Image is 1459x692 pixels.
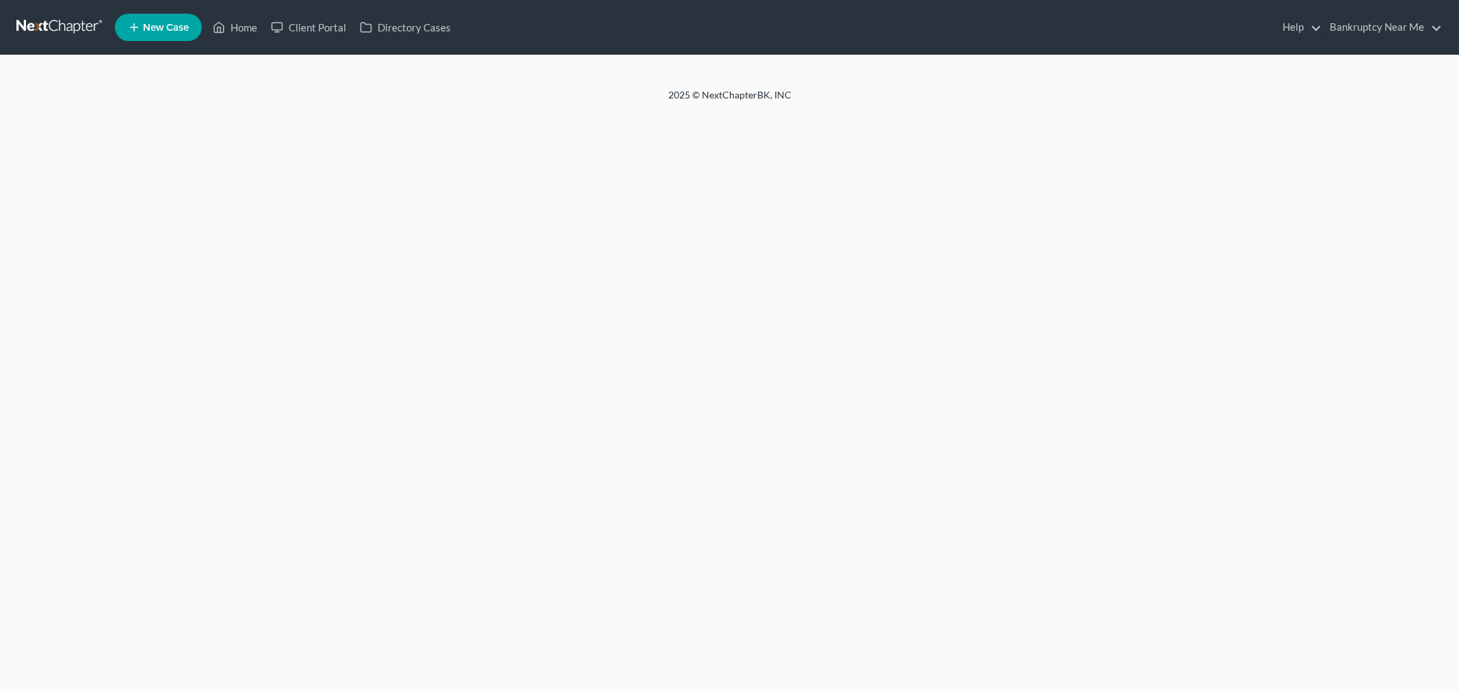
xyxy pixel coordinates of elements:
[340,88,1120,113] div: 2025 © NextChapterBK, INC
[206,15,264,40] a: Home
[1323,15,1442,40] a: Bankruptcy Near Me
[1276,15,1322,40] a: Help
[115,14,202,41] new-legal-case-button: New Case
[264,15,353,40] a: Client Portal
[353,15,458,40] a: Directory Cases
